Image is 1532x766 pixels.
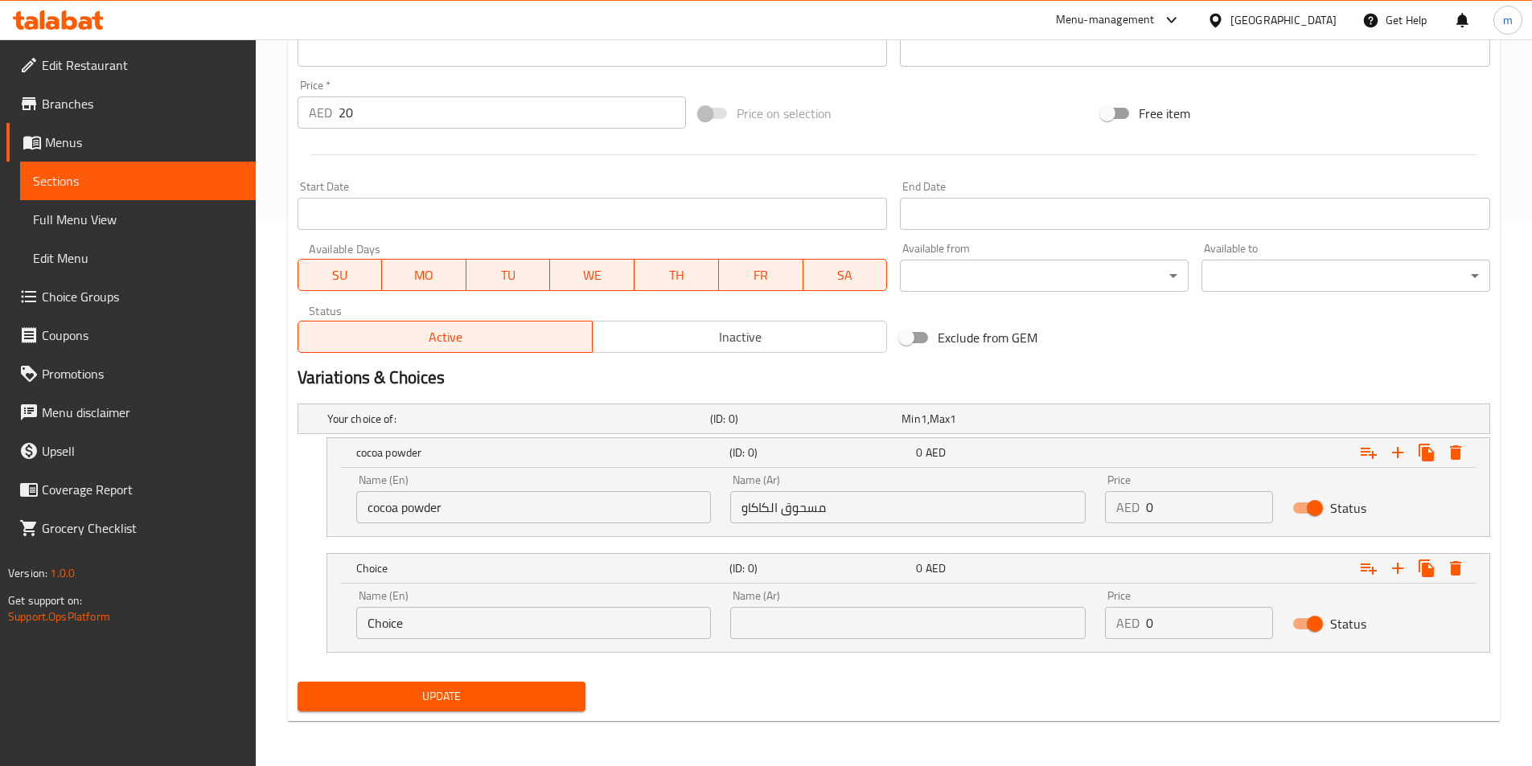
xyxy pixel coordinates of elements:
div: , [902,411,1086,427]
button: Add choice group [1354,438,1383,467]
h5: Choice [356,560,723,576]
button: Add new choice [1383,554,1412,583]
span: Update [310,686,573,707]
a: Branches [6,84,256,123]
span: Min [902,408,920,429]
div: [GEOGRAPHIC_DATA] [1230,11,1337,29]
span: Choice Groups [42,287,243,306]
button: SU [298,259,383,291]
span: Full Menu View [33,210,243,229]
span: Status [1330,614,1366,633]
span: WE [557,264,628,287]
p: AED [309,103,332,122]
a: Menus [6,123,256,162]
div: Expand [298,404,1489,433]
h5: Your choice of: [327,411,704,427]
a: Sections [20,162,256,200]
span: SU [305,264,376,287]
span: Edit Restaurant [42,55,243,75]
button: Delete cocoa powder [1441,438,1470,467]
input: Enter name En [356,607,712,639]
span: Get support on: [8,590,82,611]
div: ​ [900,260,1189,292]
a: Upsell [6,432,256,470]
input: Please enter price [1146,607,1273,639]
span: 1 [921,408,927,429]
span: 0 [916,558,922,579]
input: Please enter price [339,96,687,129]
span: FR [725,264,797,287]
button: Active [298,321,593,353]
a: Coupons [6,316,256,354]
span: Sections [33,171,243,190]
div: Expand [327,554,1489,583]
span: Promotions [42,364,243,383]
button: WE [550,259,635,291]
span: Grocery Checklist [42,518,243,538]
h5: (ID: 0) [729,444,910,461]
button: TU [466,259,551,291]
span: Price on selection [737,104,832,123]
div: Expand [327,438,1489,467]
span: Inactive [599,326,881,349]
span: Coupons [42,326,243,345]
button: Clone new choice [1412,554,1441,583]
h5: (ID: 0) [710,411,895,427]
span: Free item [1139,104,1190,123]
span: 1 [950,408,956,429]
span: Menus [45,133,243,152]
a: Menu disclaimer [6,393,256,432]
a: Coverage Report [6,470,256,509]
button: Add new choice [1383,438,1412,467]
span: AED [926,558,946,579]
span: Upsell [42,441,243,461]
span: Max [930,408,950,429]
span: Status [1330,498,1366,518]
input: Please enter product barcode [298,35,888,67]
button: Clone new choice [1412,438,1441,467]
div: Menu-management [1056,10,1155,30]
span: m [1503,11,1513,29]
h5: cocoa powder [356,444,723,461]
button: SA [803,259,888,291]
span: AED [926,442,946,463]
input: Please enter product sku [900,35,1490,67]
span: 0 [916,442,922,463]
span: 1.0.0 [50,563,75,584]
span: MO [388,264,460,287]
p: AED [1116,613,1140,633]
span: Edit Menu [33,248,243,268]
span: Menu disclaimer [42,403,243,422]
span: Branches [42,94,243,113]
span: SA [810,264,881,287]
button: Add choice group [1354,554,1383,583]
button: Delete Choice [1441,554,1470,583]
h2: Variations & Choices [298,366,1490,390]
span: Active [305,326,586,349]
span: Exclude from GEM [938,328,1037,347]
p: AED [1116,498,1140,517]
a: Full Menu View [20,200,256,239]
input: Please enter price [1146,491,1273,523]
a: Grocery Checklist [6,509,256,547]
button: Update [298,682,586,711]
h5: (ID: 0) [729,560,910,576]
a: Promotions [6,354,256,393]
span: Coverage Report [42,480,243,499]
span: TH [641,264,713,287]
a: Choice Groups [6,277,256,316]
button: TH [635,259,719,291]
button: FR [719,259,803,291]
input: Enter name Ar [730,491,1086,523]
a: Edit Restaurant [6,46,256,84]
input: Enter name Ar [730,607,1086,639]
button: MO [382,259,466,291]
a: Support.OpsPlatform [8,606,110,627]
span: Version: [8,563,47,584]
input: Enter name En [356,491,712,523]
button: Inactive [592,321,887,353]
a: Edit Menu [20,239,256,277]
div: ​ [1201,260,1490,292]
span: TU [473,264,544,287]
